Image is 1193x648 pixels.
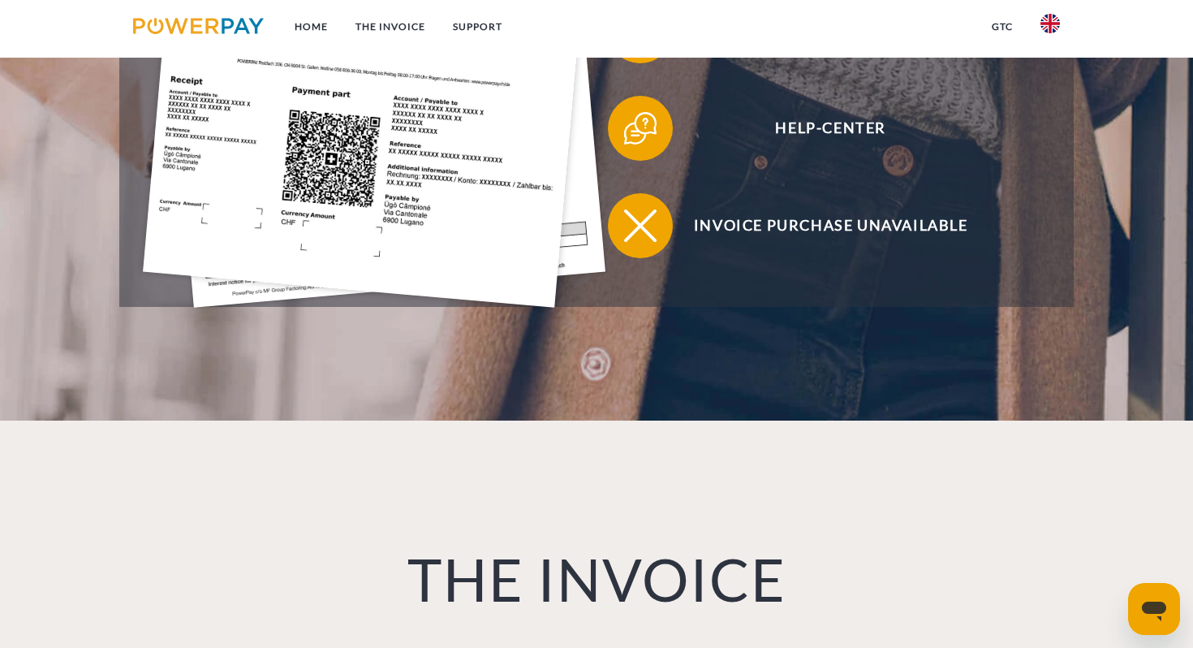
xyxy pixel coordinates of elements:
[281,12,342,41] a: Home
[1128,583,1180,635] iframe: Button to launch messaging window
[632,96,1030,161] span: Help-Center
[632,193,1030,258] span: Invoice purchase unavailable
[978,12,1027,41] a: GTC
[342,12,439,41] a: THE INVOICE
[439,12,516,41] a: Support
[133,18,264,34] img: logo-powerpay.svg
[608,193,1030,258] button: Invoice purchase unavailable
[620,205,661,246] img: qb_close.svg
[132,542,1061,616] h1: THE INVOICE
[620,108,661,149] img: qb_help.svg
[1040,14,1060,33] img: en
[608,96,1030,161] button: Help-Center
